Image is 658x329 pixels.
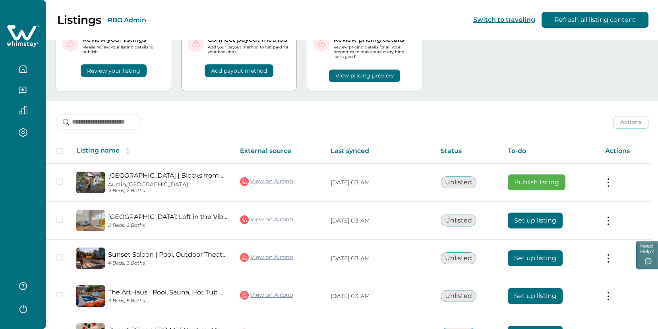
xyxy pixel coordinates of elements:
button: Unlisted [441,215,476,226]
a: [GEOGRAPHIC_DATA]: Loft in the Vibrant [GEOGRAPHIC_DATA] [108,213,227,221]
p: 2 Beds, 2 Baths [108,188,227,194]
button: Switch to traveling [473,16,535,23]
th: Listing name [70,139,234,163]
img: propertyImage_East Side Heights: Loft in the Vibrant East Austin [76,210,105,231]
p: Please review your listing details to publish. [82,45,164,54]
p: [DATE] 03 AM [331,217,428,225]
button: Set up listing [508,213,563,228]
img: propertyImage_The ArtHaus | Pool, Sauna, Hot Tub & Private Gym [76,285,105,307]
th: To-do [501,139,599,163]
button: RBO Admin [108,16,146,24]
p: [DATE] 03 AM [331,255,428,263]
p: [DATE] 03 AM [331,292,428,300]
a: View on Airbnb [240,176,293,187]
button: Add payout method [205,64,273,77]
p: 4 Beds, 3 Baths [108,260,227,266]
button: sorting [120,147,135,155]
button: View pricing preview [329,70,400,82]
button: Set up listing [508,288,563,304]
a: Sunset Saloon | Pool, Outdoor Theater & Ping Pong [108,251,227,258]
th: Last synced [324,139,434,163]
button: Unlisted [441,176,476,188]
button: Unlisted [441,290,476,302]
button: Actions [613,116,648,129]
button: Publish listing [508,174,565,190]
th: Status [434,139,501,163]
p: Austin, [GEOGRAPHIC_DATA] [108,181,227,188]
button: Refresh all listing content [542,12,648,28]
p: [DATE] 03 AM [331,179,428,187]
th: Actions [599,139,650,163]
p: Listings [57,13,101,27]
p: 9 Beds, 5 Baths [108,298,227,304]
a: [GEOGRAPHIC_DATA] | Blocks from Local Food Legends [108,172,227,179]
th: External source [234,139,324,163]
img: propertyImage_East Side Haven | Blocks from Local Food Legends [76,172,105,193]
button: Unlisted [441,252,476,264]
p: 2 Beds, 2 Baths [108,223,227,228]
a: View on Airbnb [240,252,293,263]
button: Set up listing [508,250,563,266]
a: View on Airbnb [240,290,293,300]
a: View on Airbnb [240,215,293,225]
img: propertyImage_Sunset Saloon | Pool, Outdoor Theater & Ping Pong [76,248,105,269]
a: The ArtHaus | Pool, Sauna, Hot Tub & Private Gym [108,288,227,296]
p: Review pricing details for all your properties to make sure everything looks good! [333,45,416,60]
p: Add your payout method to get paid for your bookings. [208,45,290,54]
button: Review your listing [81,64,147,77]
